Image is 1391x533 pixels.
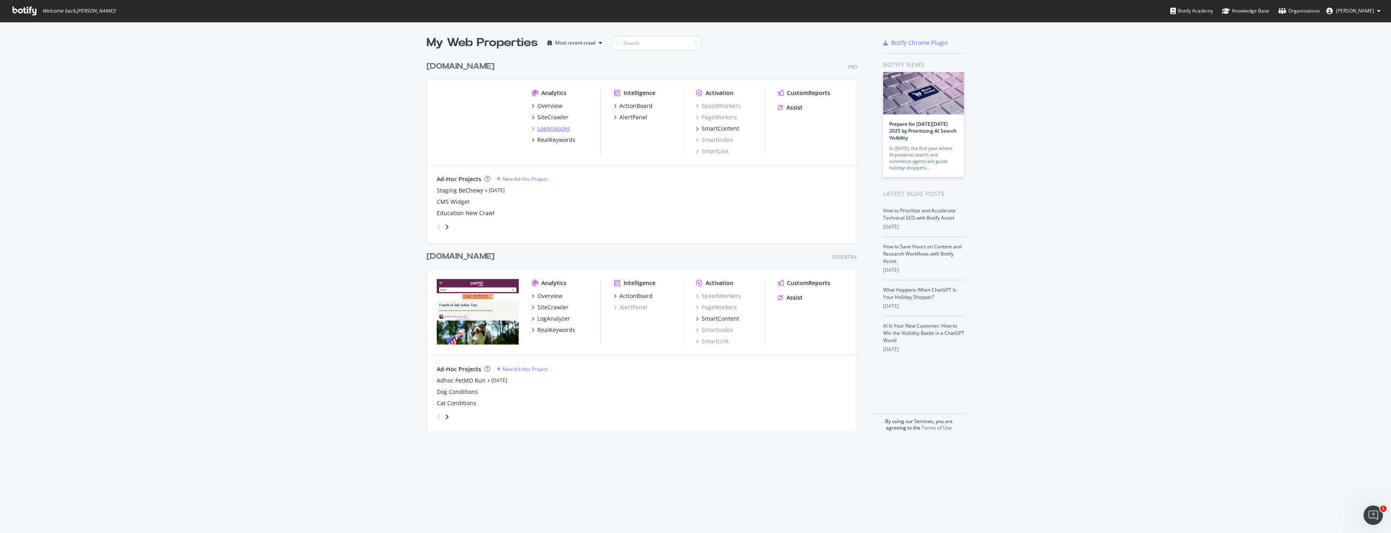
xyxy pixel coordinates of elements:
[489,187,505,194] a: [DATE]
[437,376,486,385] a: Adhoc PetMD Run
[497,176,548,182] a: New Ad-Hoc Project
[544,36,605,49] button: Most recent crawl
[433,410,444,423] div: angle-left
[437,186,483,195] a: Staging BeChewy
[696,303,737,311] a: PageWorkers
[503,366,548,372] div: New Ad-Hoc Project
[696,337,729,345] div: SmartLink
[437,198,469,206] a: CMS Widget
[437,388,478,396] a: Dog Conditions
[532,292,562,300] a: Overview
[497,366,548,372] a: New Ad-Hoc Project
[427,51,864,431] div: grid
[696,315,739,323] a: SmartContent
[889,145,958,171] div: In [DATE], the first year where AI-powered search and commerce agents will guide holiday shoppers…
[696,125,739,133] a: SmartContent
[702,125,739,133] div: SmartContent
[883,346,964,353] div: [DATE]
[696,326,733,334] a: SmartIndex
[532,303,569,311] a: SiteCrawler
[696,292,741,300] a: SpeedWorkers
[537,303,569,311] div: SiteCrawler
[833,254,857,260] div: Essential
[541,279,567,287] div: Analytics
[778,294,803,302] a: Assist
[503,176,548,182] div: New Ad-Hoc Project
[444,223,450,231] div: angle-right
[537,136,575,144] div: RealKeywords
[537,125,570,133] div: LogAnalyzer
[696,136,733,144] a: SmartIndex
[1222,7,1269,15] div: Knowledge Base
[437,89,519,154] img: www.chewy.com
[624,89,655,97] div: Intelligence
[537,113,569,121] div: SiteCrawler
[787,279,830,287] div: CustomReports
[848,63,857,70] div: Pro
[619,292,653,300] div: ActionBoard
[786,104,803,112] div: Assist
[883,39,948,47] a: Botify Chrome Plugin
[532,113,569,121] a: SiteCrawler
[427,35,538,51] div: My Web Properties
[614,292,653,300] a: ActionBoard
[532,136,575,144] a: RealKeywords
[532,125,570,133] a: LogAnalyzer
[555,40,596,45] div: Most recent crawl
[1320,4,1387,17] button: [PERSON_NAME]
[437,279,519,345] img: www.petmd.com
[891,39,948,47] div: Botify Chrome Plugin
[883,266,964,274] div: [DATE]
[883,60,964,69] div: Botify news
[787,89,830,97] div: CustomReports
[427,251,498,262] a: [DOMAIN_NAME]
[541,89,567,97] div: Analytics
[1336,7,1374,14] span: Steve Valenza
[1170,7,1213,15] div: Botify Academy
[702,315,739,323] div: SmartContent
[883,243,962,264] a: How to Save Hours on Content and Research Workflows with Botify Assist
[614,303,647,311] a: AlertPanel
[427,251,495,262] div: [DOMAIN_NAME]
[612,36,701,50] input: Search
[889,121,957,141] a: Prepare for [DATE][DATE] 2025 by Prioritizing AI Search Visibility
[696,113,737,121] a: PageWorkers
[427,61,495,72] div: [DOMAIN_NAME]
[883,322,964,344] a: AI Is Your New Customer: How to Win the Visibility Battle in a ChatGPT World
[883,72,964,114] img: Prepare for Black Friday 2025 by Prioritizing AI Search Visibility
[532,102,562,110] a: Overview
[444,413,450,421] div: angle-right
[1278,7,1320,15] div: Organizations
[437,209,495,217] a: Education New Crawl
[883,189,964,198] div: Latest Blog Posts
[437,175,481,183] div: Ad-Hoc Projects
[1364,506,1383,525] iframe: Intercom live chat
[437,365,481,373] div: Ad-Hoc Projects
[778,104,803,112] a: Assist
[437,399,476,407] a: Cat Conditions
[696,147,729,155] a: SmartLink
[619,113,647,121] div: AlertPanel
[537,315,570,323] div: LogAnalyzer
[532,315,570,323] a: LogAnalyzer
[427,61,498,72] a: [DOMAIN_NAME]
[706,89,734,97] div: Activation
[786,294,803,302] div: Assist
[778,89,830,97] a: CustomReports
[42,8,116,14] span: Welcome back, [PERSON_NAME] !
[532,326,575,334] a: RealKeywords
[696,102,741,110] div: SpeedWorkers
[883,286,956,300] a: What Happens When ChatGPT Is Your Holiday Shopper?
[433,220,444,233] div: angle-left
